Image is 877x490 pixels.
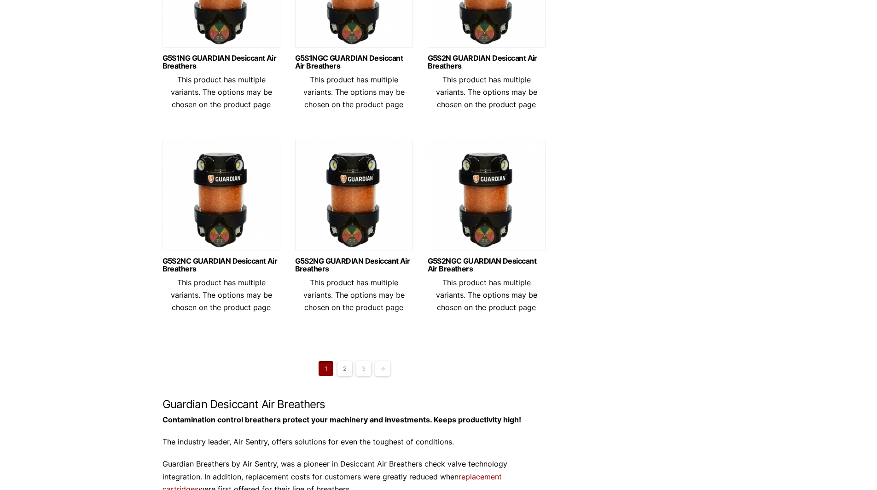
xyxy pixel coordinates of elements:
[428,54,546,70] a: G5S2N GUARDIAN Desiccant Air Breathers
[295,257,413,273] a: G5S2NG GUARDIAN Desiccant Air Breathers
[337,361,352,376] a: Page 2
[356,361,371,376] a: Page 3
[436,278,537,312] span: This product has multiple variants. The options may be chosen on the product page
[163,415,521,424] strong: Contamination control breathers protect your machinery and investments. Keeps productivity high!
[163,398,546,411] h2: Guardian Desiccant Air Breathers
[171,75,272,109] span: This product has multiple variants. The options may be chosen on the product page
[375,361,390,376] a: →
[303,75,405,109] span: This product has multiple variants. The options may be chosen on the product page
[428,257,546,273] a: G5S2NGC GUARDIAN Desiccant Air Breathers
[163,361,546,376] nav: Product Pagination
[319,361,333,376] span: Page 1
[163,436,546,448] p: The industry leader, Air Sentry, offers solutions for even the toughest of conditions.
[295,54,413,70] a: G5S1NGC GUARDIAN Desiccant Air Breathers
[171,278,272,312] span: This product has multiple variants. The options may be chosen on the product page
[436,75,537,109] span: This product has multiple variants. The options may be chosen on the product page
[303,278,405,312] span: This product has multiple variants. The options may be chosen on the product page
[163,257,280,273] a: G5S2NC GUARDIAN Desiccant Air Breathers
[163,54,280,70] a: G5S1NG GUARDIAN Desiccant Air Breathers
